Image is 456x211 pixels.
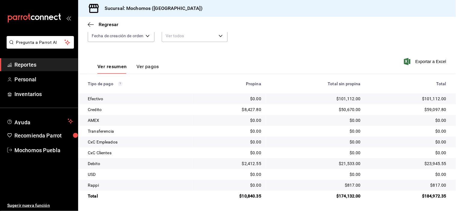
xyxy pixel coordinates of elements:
[88,161,188,167] div: Debito
[88,81,188,86] div: Tipo de pago
[88,107,188,113] div: Credito
[271,161,361,167] div: $21,533.00
[197,193,261,199] div: $10,840.35
[370,193,446,199] div: $184,972.35
[88,150,188,156] div: CxC Clientes
[99,22,118,27] span: Regresar
[97,64,159,74] div: navigation tabs
[97,64,127,74] button: Ver resumen
[88,182,188,188] div: Rappi
[92,33,143,39] span: Fecha de creación de orden
[88,171,188,177] div: USD
[271,81,361,86] div: Total sin propina
[370,81,446,86] div: Total
[197,107,261,113] div: $8,427.80
[88,193,188,199] div: Total
[271,107,361,113] div: $50,670.00
[271,128,361,134] div: $0.00
[118,82,122,86] svg: Los pagos realizados con Pay y otras terminales son montos brutos.
[14,75,73,83] span: Personal
[88,96,188,102] div: Efectivo
[4,44,74,50] a: Pregunta a Parrot AI
[370,161,446,167] div: $23,945.55
[271,193,361,199] div: $174,132.00
[271,150,361,156] div: $0.00
[88,117,188,123] div: AMEX
[197,81,261,86] div: Propina
[14,118,65,125] span: Ayuda
[370,128,446,134] div: $0.00
[197,139,261,145] div: $0.00
[197,171,261,177] div: $0.00
[88,22,118,27] button: Regresar
[271,117,361,123] div: $0.00
[370,139,446,145] div: $0.00
[66,16,71,20] button: open_drawer_menu
[271,96,361,102] div: $101,112.00
[271,171,361,177] div: $0.00
[405,58,446,65] button: Exportar a Excel
[197,128,261,134] div: $0.00
[370,96,446,102] div: $101,112.00
[370,150,446,156] div: $0.00
[370,182,446,188] div: $817.00
[271,139,361,145] div: $0.00
[7,202,73,209] span: Sugerir nueva función
[162,29,228,42] div: Ver todos
[197,161,261,167] div: $2,412.55
[197,150,261,156] div: $0.00
[197,117,261,123] div: $0.00
[14,61,73,69] span: Reportes
[136,64,159,74] button: Ver pagos
[197,96,261,102] div: $0.00
[88,128,188,134] div: Transferencia
[370,171,446,177] div: $0.00
[197,182,261,188] div: $0.00
[370,117,446,123] div: $0.00
[271,182,361,188] div: $817.00
[14,90,73,98] span: Inventarios
[7,36,74,49] button: Pregunta a Parrot AI
[100,5,203,12] h3: Sucursal: Mochomos ([GEOGRAPHIC_DATA])
[370,107,446,113] div: $59,097.80
[88,139,188,145] div: CxC Empleados
[16,39,65,46] span: Pregunta a Parrot AI
[14,146,73,154] span: Mochomos Puebla
[14,131,73,140] span: Recomienda Parrot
